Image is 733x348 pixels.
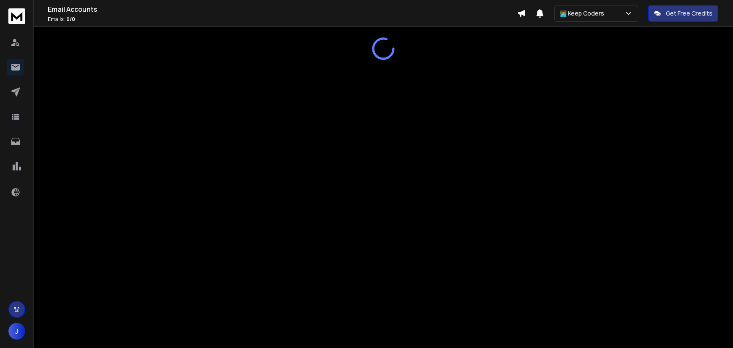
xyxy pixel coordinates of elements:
p: 👨🏽‍💻 Keep Coders [560,9,607,18]
h1: Email Accounts [48,4,517,14]
p: Emails : [48,16,517,23]
p: Get Free Credits [666,9,712,18]
img: logo [8,8,25,24]
span: 0 / 0 [66,16,75,23]
button: Get Free Credits [648,5,718,22]
button: J [8,323,25,340]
